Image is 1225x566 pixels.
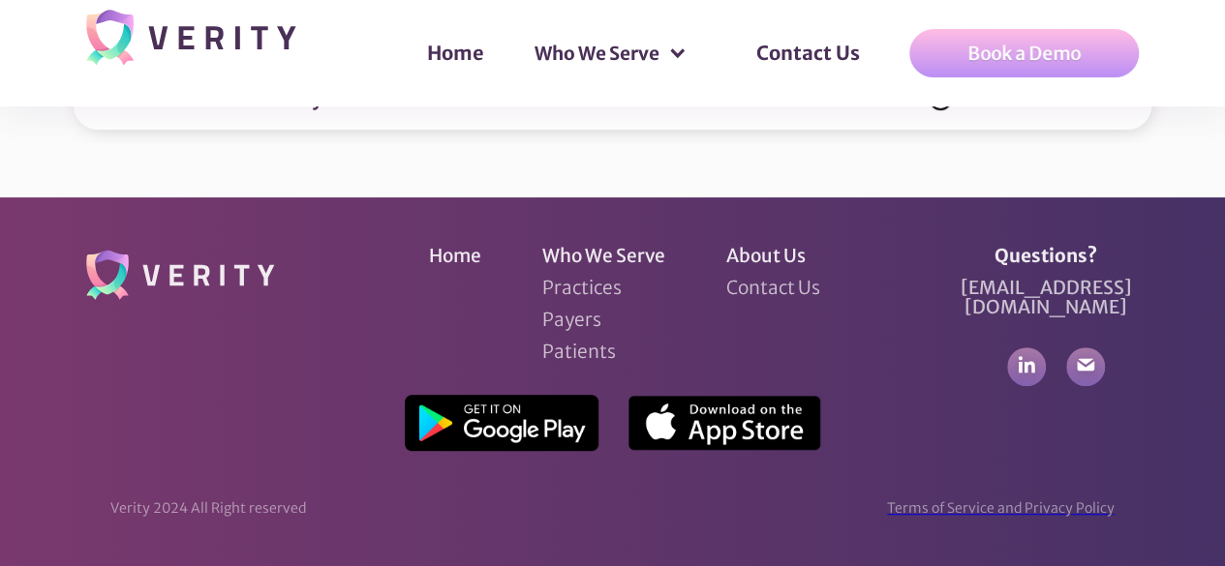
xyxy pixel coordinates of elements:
div: Is my data secure? [274,89,438,108]
a: Payers [542,310,601,329]
a: Who We Serve [542,246,665,265]
a: Contact Us [726,278,820,297]
a: Practices [542,278,622,297]
div: Questions? [995,246,1097,265]
a: Home [407,24,503,82]
div: Who We Serve [514,24,705,82]
a: Book a Demo [909,29,1139,77]
a: Home [429,246,481,265]
a: About Us [726,246,806,265]
div: Who We Serve [534,44,658,63]
a: [EMAIL_ADDRESS][DOMAIN_NAME] [953,278,1140,316]
div: Contact Us [717,5,898,102]
div: Verity 2024 All Right reserved [110,498,306,518]
div: Book a Demo [967,44,1081,63]
span: [EMAIL_ADDRESS][DOMAIN_NAME] [961,276,1132,318]
a: Patients [542,342,616,361]
a: Contact Us [736,24,878,82]
a: Terms of Service and Privacy Policy [887,498,1115,518]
